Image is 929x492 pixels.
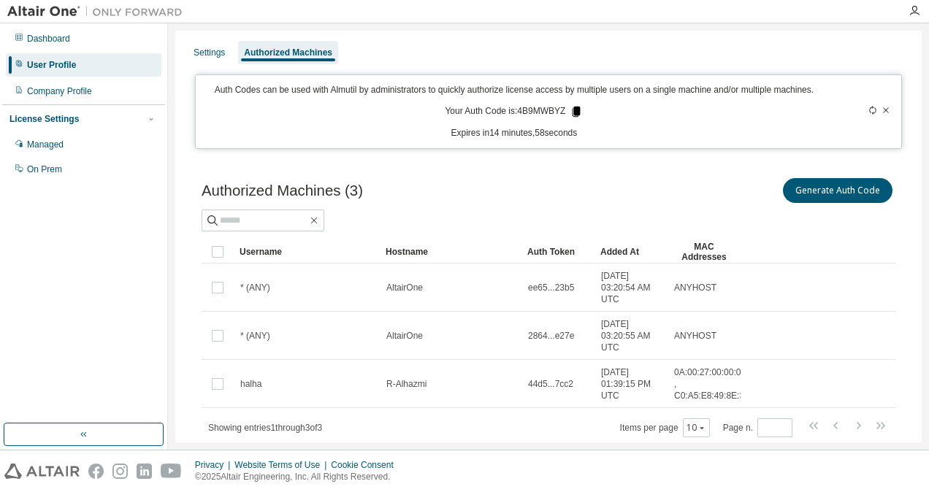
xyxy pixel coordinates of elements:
[673,240,735,264] div: MAC Addresses
[386,330,423,342] span: AltairOne
[7,4,190,19] img: Altair One
[386,378,427,390] span: R-Alhazmi
[386,240,516,264] div: Hostname
[528,330,574,342] span: 2864...e27e
[723,418,792,437] span: Page n.
[240,378,261,390] span: halha
[244,47,332,58] div: Authorized Machines
[674,330,716,342] span: ANYHOST
[601,318,661,353] span: [DATE] 03:20:55 AM UTC
[687,422,706,434] button: 10
[240,282,270,293] span: * (ANY)
[601,366,661,401] span: [DATE] 01:39:15 PM UTC
[674,282,716,293] span: ANYHOST
[527,240,589,264] div: Auth Token
[27,59,76,71] div: User Profile
[620,418,710,437] span: Items per page
[4,464,80,479] img: altair_logo.svg
[161,464,182,479] img: youtube.svg
[195,471,402,483] p: © 2025 Altair Engineering, Inc. All Rights Reserved.
[27,164,62,175] div: On Prem
[27,139,64,150] div: Managed
[600,240,662,264] div: Added At
[601,270,661,305] span: [DATE] 03:20:54 AM UTC
[674,366,749,401] span: 0A:00:27:00:00:0C , C0:A5:E8:49:8E:37
[194,47,225,58] div: Settings
[208,423,322,433] span: Showing entries 1 through 3 of 3
[331,459,402,471] div: Cookie Consent
[528,378,573,390] span: 44d5...7cc2
[27,33,70,45] div: Dashboard
[202,182,363,199] span: Authorized Machines (3)
[112,464,128,479] img: instagram.svg
[234,459,331,471] div: Website Terms of Use
[240,330,270,342] span: * (ANY)
[204,84,824,96] p: Auth Codes can be used with Almutil by administrators to quickly authorize license access by mult...
[27,85,92,97] div: Company Profile
[240,240,374,264] div: Username
[195,459,234,471] div: Privacy
[528,282,574,293] span: ee65...23b5
[137,464,152,479] img: linkedin.svg
[88,464,104,479] img: facebook.svg
[9,113,79,125] div: License Settings
[204,127,824,139] p: Expires in 14 minutes, 58 seconds
[445,105,583,118] p: Your Auth Code is: 4B9MWBYZ
[783,178,892,203] button: Generate Auth Code
[386,282,423,293] span: AltairOne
